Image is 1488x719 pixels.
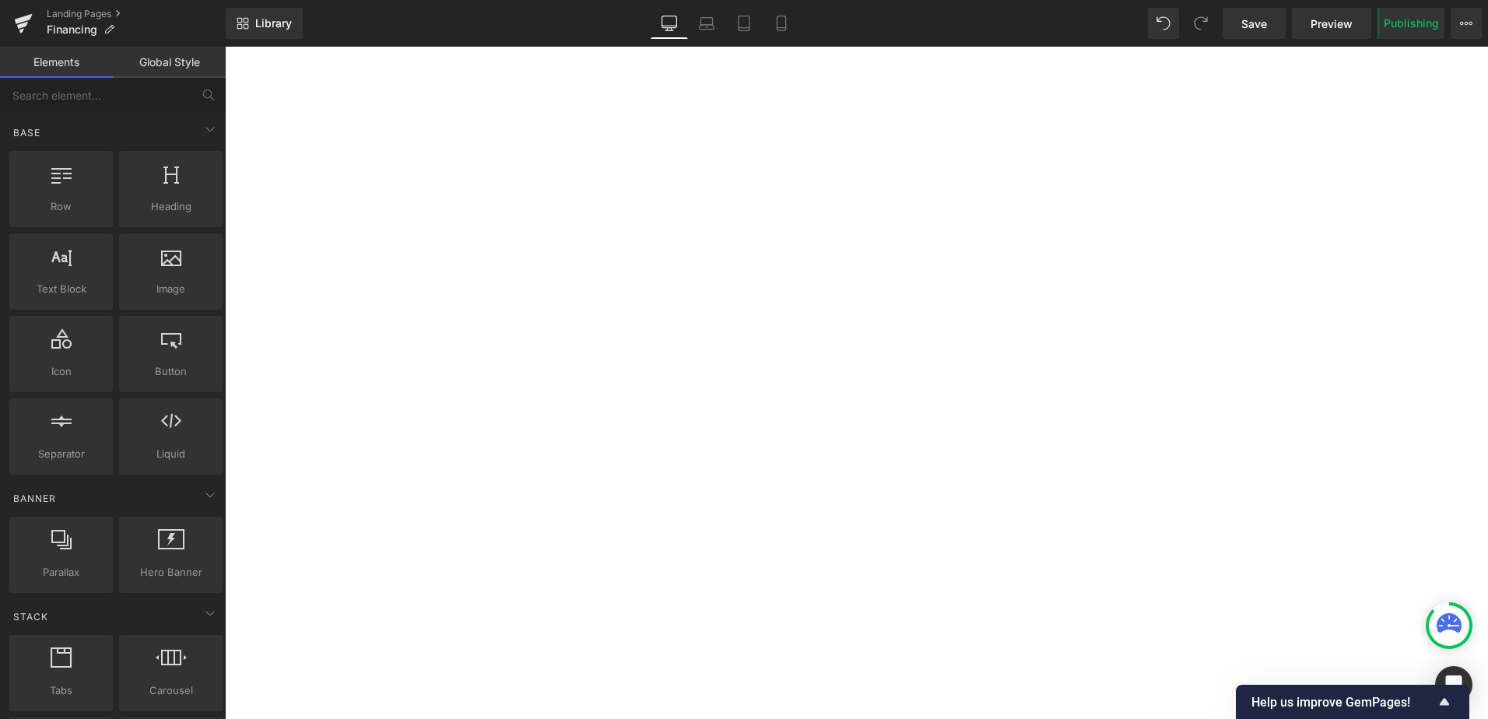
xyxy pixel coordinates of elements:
span: Banner [12,491,58,506]
button: Undo [1148,8,1179,39]
a: Laptop [688,8,725,39]
span: Hero Banner [124,564,218,580]
span: Save [1241,16,1267,32]
a: Landing Pages [47,8,226,20]
span: Separator [14,446,108,462]
span: Base [12,125,42,140]
span: Parallax [14,564,108,580]
span: Heading [124,198,218,215]
span: Financing [47,23,97,36]
a: Global Style [113,47,226,78]
a: Tablet [725,8,763,39]
a: Mobile [763,8,800,39]
span: Tabs [14,682,108,699]
button: Redo [1185,8,1216,39]
span: Carousel [124,682,218,699]
span: Preview [1311,16,1353,32]
span: Liquid [124,446,218,462]
span: Image [124,281,218,297]
button: More [1451,8,1482,39]
span: Help us improve GemPages! [1251,695,1435,710]
a: New Library [226,8,303,39]
span: Button [124,363,218,380]
button: Show survey - Help us improve GemPages! [1251,693,1454,711]
span: Library [255,16,292,30]
span: Icon [14,363,108,380]
div: Open Intercom Messenger [1435,666,1472,703]
span: Row [14,198,108,215]
a: Desktop [651,8,688,39]
span: Stack [12,609,50,624]
a: Preview [1292,8,1371,39]
span: Text Block [14,281,108,297]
